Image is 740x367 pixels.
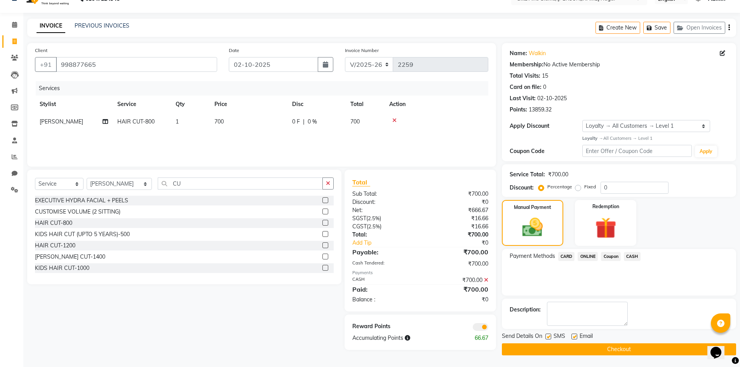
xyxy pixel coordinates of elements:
label: Redemption [592,203,619,210]
div: KIDS HAIR CUT-1000 [35,264,89,272]
a: INVOICE [37,19,65,33]
div: 02-10-2025 [537,94,567,103]
div: ₹666.67 [420,206,494,214]
button: Apply [695,146,717,157]
div: ₹0 [420,198,494,206]
button: +91 [35,57,57,72]
div: ₹700.00 [420,190,494,198]
div: Paid: [346,285,420,294]
div: CUSTOMISE VOLUME (2 SITTING) [35,208,120,216]
div: CASH [346,276,420,284]
th: Stylist [35,96,113,113]
label: Percentage [547,183,572,190]
div: 66.67 [457,334,494,342]
th: Disc [287,96,346,113]
div: KIDS HAIR CUT (UPTO 5 YEARS)-500 [35,230,130,238]
span: Send Details On [502,332,542,342]
span: 2.5% [368,215,380,221]
span: 1 [176,118,179,125]
a: Walkin [529,49,546,57]
input: Search or Scan [158,177,323,190]
div: Total: [346,231,420,239]
div: Membership: [510,61,543,69]
span: | [303,118,305,126]
th: Qty [171,96,210,113]
label: Manual Payment [514,204,551,211]
div: Apply Discount [510,122,583,130]
div: Service Total: [510,170,545,179]
div: Sub Total: [346,190,420,198]
span: 700 [214,118,224,125]
div: Net: [346,206,420,214]
span: CGST [352,223,367,230]
div: Coupon Code [510,147,583,155]
div: Description: [510,306,541,314]
div: Card on file: [510,83,542,91]
div: Payable: [346,247,420,257]
span: 0 % [308,118,317,126]
div: No Active Membership [510,61,728,69]
div: Accumulating Points [346,334,457,342]
th: Service [113,96,171,113]
input: Enter Offer / Coupon Code [582,145,692,157]
button: Create New [595,22,640,34]
div: ( ) [346,223,420,231]
span: SMS [554,332,565,342]
div: ₹700.00 [548,170,568,179]
div: EXECUTIVE HYDRA FACIAL + PEELS [35,197,128,205]
img: _cash.svg [516,216,549,239]
div: ₹0 [420,296,494,304]
label: Fixed [584,183,596,190]
span: CARD [558,252,575,261]
div: Discount: [510,184,534,192]
span: Payment Methods [510,252,555,260]
span: Email [580,332,593,342]
div: 15 [542,72,548,80]
img: _gift.svg [589,215,623,241]
span: HAIR CUT-800 [117,118,155,125]
div: HAIR CUT-800 [35,219,72,227]
th: Action [385,96,488,113]
div: Last Visit: [510,94,536,103]
th: Price [210,96,287,113]
div: ₹700.00 [420,231,494,239]
span: CASH [624,252,641,261]
div: Discount: [346,198,420,206]
div: 0 [543,83,546,91]
span: ONLINE [578,252,598,261]
span: 2.5% [368,223,380,230]
div: Points: [510,106,527,114]
div: Total Visits: [510,72,540,80]
input: Search by Name/Mobile/Email/Code [56,57,217,72]
label: Invoice Number [345,47,379,54]
div: ₹700.00 [420,276,494,284]
span: [PERSON_NAME] [40,118,83,125]
div: ₹16.66 [420,223,494,231]
button: Open Invoices [674,22,725,34]
div: HAIR CUT-1200 [35,242,75,250]
span: 700 [350,118,360,125]
strong: Loyalty → [582,136,603,141]
div: Services [36,81,494,96]
iframe: chat widget [707,336,732,359]
span: Coupon [601,252,621,261]
div: ₹700.00 [420,247,494,257]
div: All Customers → Level 1 [582,135,728,142]
div: 13859.32 [529,106,552,114]
div: ₹700.00 [420,260,494,268]
a: Add Tip [346,239,432,247]
div: Balance : [346,296,420,304]
div: Reward Points [346,322,420,331]
div: ₹16.66 [420,214,494,223]
span: 0 F [292,118,300,126]
div: [PERSON_NAME] CUT-1400 [35,253,105,261]
label: Date [229,47,239,54]
a: PREVIOUS INVOICES [75,22,129,29]
div: Cash Tendered: [346,260,420,268]
div: ( ) [346,214,420,223]
label: Client [35,47,47,54]
th: Total [346,96,385,113]
button: Save [643,22,670,34]
span: Total [352,178,370,186]
button: Checkout [502,343,736,355]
